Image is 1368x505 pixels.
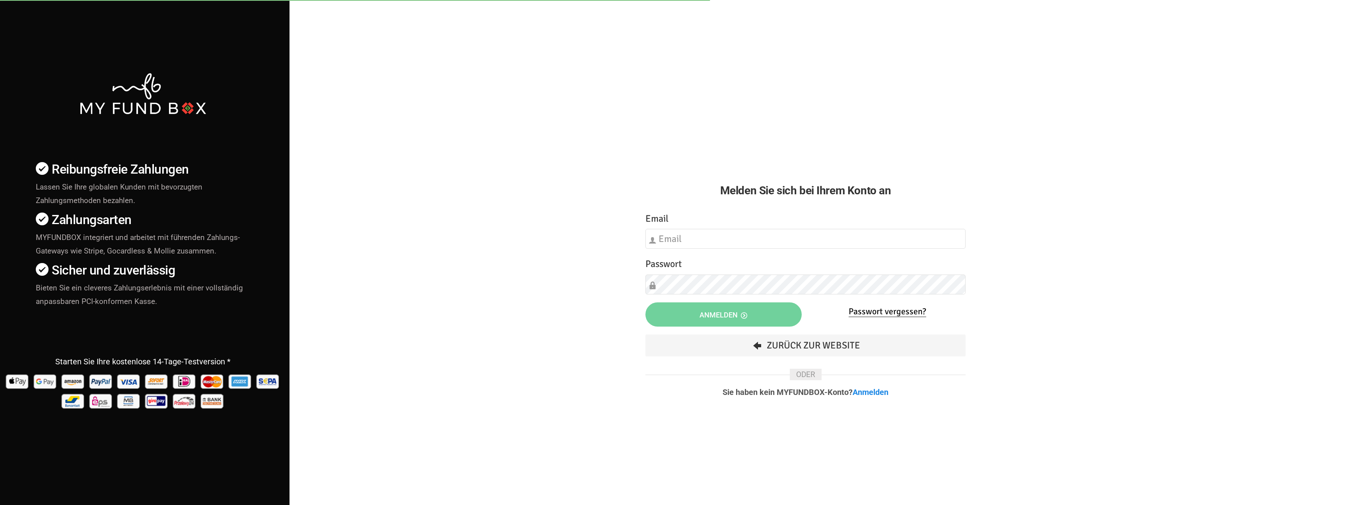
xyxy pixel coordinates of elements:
h2: Melden Sie sich bei Ihrem Konto an [645,182,966,199]
h4: Zahlungsarten [36,210,258,230]
img: Apple Pay [5,371,31,391]
img: Mastercard Pay [200,371,225,391]
img: Sofort Pay [144,371,170,391]
h4: Reibungsfreie Zahlungen [36,160,258,179]
a: Passwort vergessen? [849,306,926,317]
img: Amazon [60,371,86,391]
label: Email [645,211,668,226]
button: Anmelden [645,302,802,327]
h4: Sicher und zuverlässig [36,261,258,280]
span: Bieten Sie ein cleveres Zahlungserlebnis mit einer vollständig anpassbaren PCI-konformen Kasse. [36,283,243,306]
label: Passwort [645,257,682,271]
img: giropay [144,391,170,410]
img: mfbwhite.png [78,72,207,116]
img: Google Pay [33,371,58,391]
p: Sie haben kein MYFUNDBOX-Konto? [645,388,966,396]
input: Email [645,229,966,249]
img: banktransfer [200,391,225,410]
img: sepa Pay [255,371,281,391]
img: Paypal [88,371,114,391]
img: p24 Pay [172,391,198,410]
span: MYFUNDBOX integriert und arbeitet mit führenden Zahlungs-Gateways wie Stripe, Gocardless & Mollie... [36,233,240,255]
a: Zurück zur Website [645,335,966,356]
img: Ideal Pay [172,371,198,391]
a: Anmelden [853,387,888,397]
span: Anmelden [700,311,747,319]
img: Bancontact Pay [60,391,86,410]
span: ODER [790,369,822,380]
img: EPS Pay [88,391,114,410]
img: american_express Pay [227,371,253,391]
span: Lassen Sie Ihre globalen Kunden mit bevorzugten Zahlungsmethoden bezahlen. [36,182,202,205]
img: Visa [116,371,142,391]
img: mb Pay [116,391,142,410]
